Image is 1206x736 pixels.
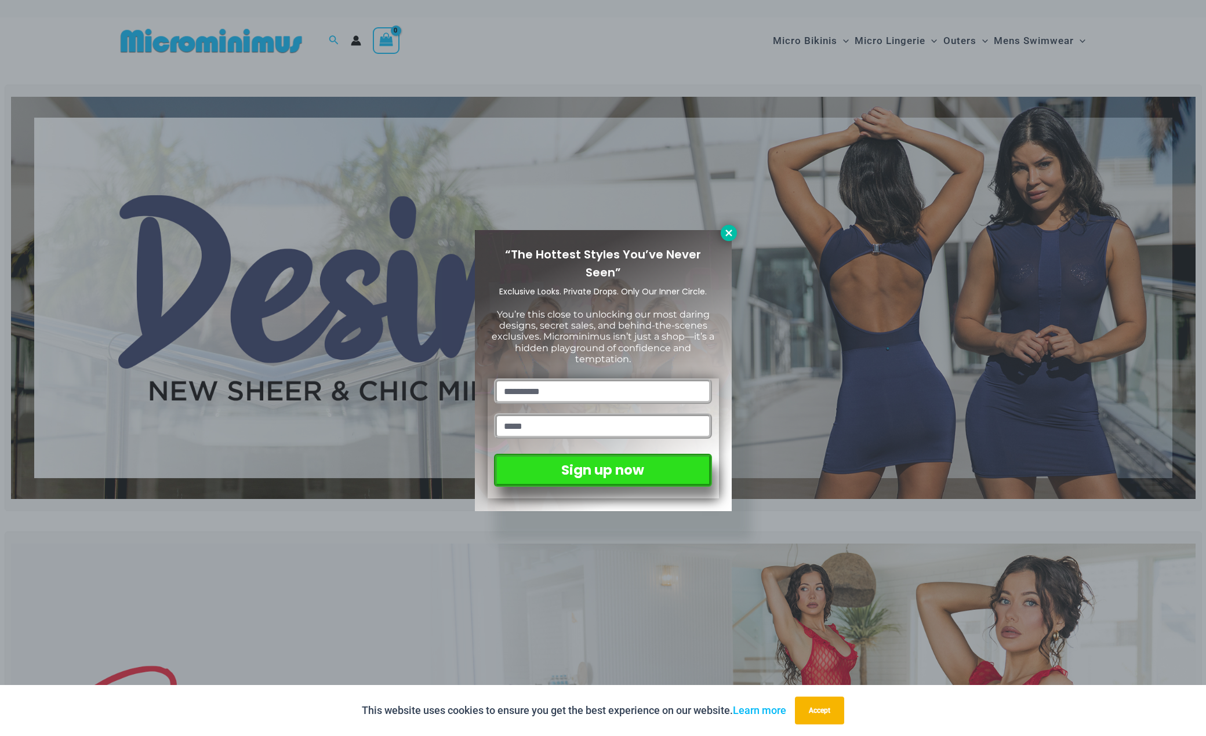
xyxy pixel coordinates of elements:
[505,246,701,280] span: “The Hottest Styles You’ve Never Seen”
[494,454,711,487] button: Sign up now
[362,702,786,719] p: This website uses cookies to ensure you get the best experience on our website.
[499,286,707,297] span: Exclusive Looks. Private Drops. Only Our Inner Circle.
[795,697,844,724] button: Accept
[721,225,737,241] button: Close
[733,704,786,716] a: Learn more
[492,309,714,365] span: You’re this close to unlocking our most daring designs, secret sales, and behind-the-scenes exclu...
